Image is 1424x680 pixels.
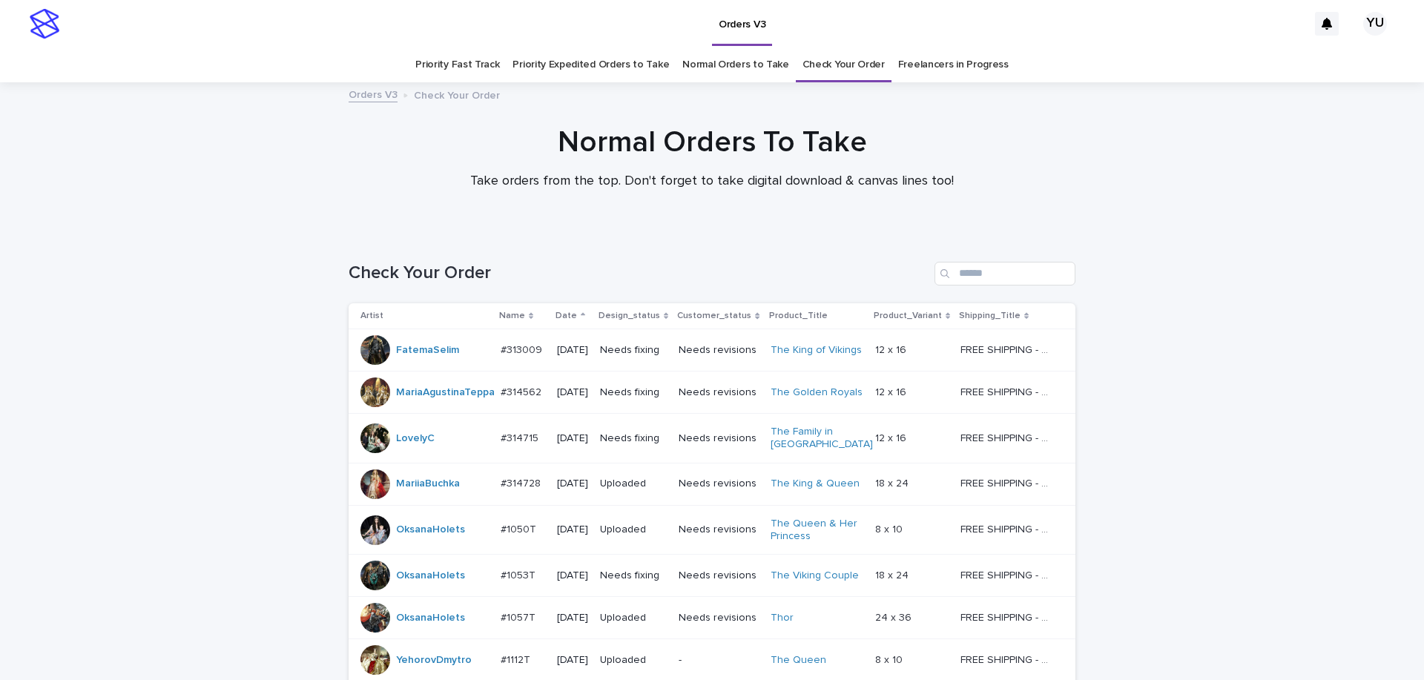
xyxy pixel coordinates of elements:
p: #1053T [501,567,538,582]
p: #314728 [501,475,544,490]
p: 12 x 16 [875,429,909,445]
p: Uploaded [600,478,667,490]
p: #1050T [501,521,539,536]
p: Take orders from the top. Don't forget to take digital download & canvas lines too! [415,174,1009,190]
p: FREE SHIPPING - preview in 1-2 business days, after your approval delivery will take 5-10 b.d. [960,429,1055,445]
tr: MariaAgustinaTeppa #314562#314562 [DATE]Needs fixingNeeds revisionsThe Golden Royals 12 x 1612 x ... [349,372,1075,414]
tr: OksanaHolets #1050T#1050T [DATE]UploadedNeeds revisionsThe Queen & Her Princess 8 x 108 x 10 FREE... [349,505,1075,555]
a: Priority Expedited Orders to Take [512,47,669,82]
p: Name [499,308,525,324]
p: FREE SHIPPING - preview in 1-2 business days, after your approval delivery will take 5-10 b.d. [960,475,1055,490]
a: Thor [771,612,794,624]
p: Needs revisions [679,612,758,624]
p: 18 x 24 [875,475,912,490]
p: #313009 [501,341,545,357]
p: [DATE] [557,570,588,582]
p: [DATE] [557,344,588,357]
p: - [679,654,758,667]
p: 12 x 16 [875,341,909,357]
p: Uploaded [600,612,667,624]
a: LovelyC [396,432,435,445]
p: 24 x 36 [875,609,914,624]
p: #314562 [501,383,544,399]
a: OksanaHolets [396,570,465,582]
a: The Queen & Her Princess [771,518,863,543]
p: 18 x 24 [875,567,912,582]
p: FREE SHIPPING - preview in 1-2 business days, after your approval delivery will take 5-10 b.d. [960,567,1055,582]
p: [DATE] [557,386,588,399]
a: The Golden Royals [771,386,863,399]
a: Orders V3 [349,85,398,102]
p: 12 x 16 [875,383,909,399]
p: Needs revisions [679,570,758,582]
a: The King & Queen [771,478,860,490]
tr: OksanaHolets #1057T#1057T [DATE]UploadedNeeds revisionsThor 24 x 3624 x 36 FREE SHIPPING - previe... [349,597,1075,639]
img: stacker-logo-s-only.png [30,9,59,39]
tr: FatemaSelim #313009#313009 [DATE]Needs fixingNeeds revisionsThe King of Vikings 12 x 1612 x 16 FR... [349,329,1075,372]
p: FREE SHIPPING - preview in 1-2 business days, after your approval delivery will take 5-10 b.d. [960,651,1055,667]
a: MariiaBuchka [396,478,460,490]
a: OksanaHolets [396,612,465,624]
a: Normal Orders to Take [682,47,789,82]
a: MariaAgustinaTeppa [396,386,495,399]
a: YehorovDmytro [396,654,472,667]
p: FREE SHIPPING - preview in 1-2 business days, after your approval delivery will take 5-10 b.d. [960,521,1055,536]
p: FREE SHIPPING - preview in 1-2 business days, after your approval delivery will take 5-10 b.d. [960,341,1055,357]
p: Shipping_Title [959,308,1021,324]
div: YU [1363,12,1387,36]
p: Needs fixing [600,432,667,445]
tr: OksanaHolets #1053T#1053T [DATE]Needs fixingNeeds revisionsThe Viking Couple 18 x 2418 x 24 FREE ... [349,555,1075,597]
p: 8 x 10 [875,521,906,536]
a: The Viking Couple [771,570,859,582]
a: FatemaSelim [396,344,459,357]
a: OksanaHolets [396,524,465,536]
p: [DATE] [557,432,588,445]
tr: LovelyC #314715#314715 [DATE]Needs fixingNeeds revisionsThe Family in [GEOGRAPHIC_DATA] 12 x 1612... [349,414,1075,463]
tr: MariiaBuchka #314728#314728 [DATE]UploadedNeeds revisionsThe King & Queen 18 x 2418 x 24 FREE SHI... [349,463,1075,505]
p: Needs revisions [679,478,758,490]
p: Needs fixing [600,386,667,399]
p: Check Your Order [414,86,500,102]
p: Needs revisions [679,386,758,399]
p: Needs fixing [600,570,667,582]
p: Date [556,308,577,324]
h1: Normal Orders To Take [349,125,1075,160]
p: #1112T [501,651,533,667]
p: FREE SHIPPING - preview in 1-2 business days, after your approval delivery will take 5-10 b.d. [960,383,1055,399]
p: Uploaded [600,524,667,536]
p: Needs revisions [679,432,758,445]
p: 8 x 10 [875,651,906,667]
a: Check Your Order [802,47,885,82]
p: FREE SHIPPING - preview in 1-2 business days, after your approval delivery will take 5-10 b.d. [960,609,1055,624]
p: Needs fixing [600,344,667,357]
p: Design_status [599,308,660,324]
p: [DATE] [557,478,588,490]
p: #1057T [501,609,538,624]
p: Product_Title [769,308,828,324]
p: Artist [360,308,383,324]
a: Freelancers in Progress [898,47,1009,82]
p: Uploaded [600,654,667,667]
input: Search [934,262,1075,285]
a: The Queen [771,654,826,667]
p: [DATE] [557,654,588,667]
p: Customer_status [677,308,751,324]
h1: Check Your Order [349,263,929,284]
a: The Family in [GEOGRAPHIC_DATA] [771,426,873,451]
a: The King of Vikings [771,344,862,357]
p: Product_Variant [874,308,942,324]
a: Priority Fast Track [415,47,499,82]
p: #314715 [501,429,541,445]
p: Needs revisions [679,344,758,357]
p: Needs revisions [679,524,758,536]
p: [DATE] [557,524,588,536]
p: [DATE] [557,612,588,624]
